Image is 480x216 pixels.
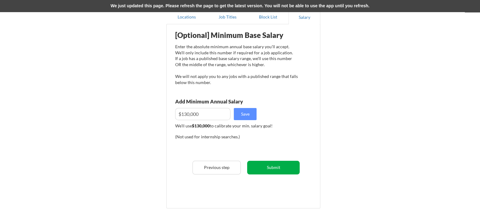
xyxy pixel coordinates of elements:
[175,32,298,39] div: [Optional] Minimum Base Salary
[175,134,257,140] div: (Not used for internship searches.)
[234,108,257,120] button: Save
[192,161,241,174] button: Previous step
[207,10,248,24] button: Job Titles
[248,10,288,24] button: Block List
[288,10,320,24] button: Salary
[175,99,270,104] div: Add Minimum Annual Salary
[166,10,207,24] button: Locations
[192,123,210,128] strong: $130,000
[175,108,230,120] input: E.g. $100,000
[247,161,300,174] button: Submit
[175,44,298,85] div: Enter the absolute minimum annual base salary you'll accept. We'll only include this number if re...
[175,123,298,129] div: We'll use to calibrate your min. salary goal!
